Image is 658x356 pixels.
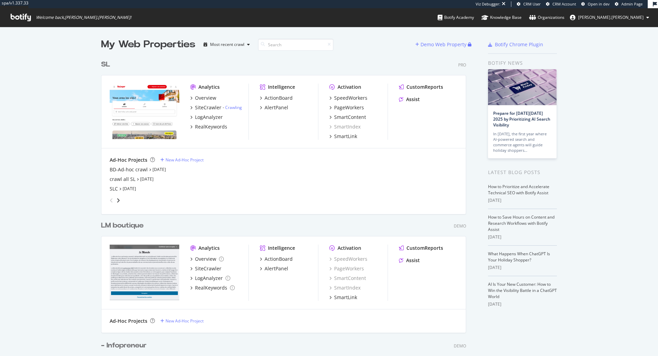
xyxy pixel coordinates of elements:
[110,166,148,173] a: BD-Ad-hoc crawl
[488,234,557,240] div: [DATE]
[265,95,293,101] div: ActionBoard
[190,114,223,121] a: LogAnalyzer
[260,265,288,272] a: AlertPanel
[329,133,357,140] a: SmartLink
[399,84,443,90] a: CustomReports
[529,14,564,21] div: Organizations
[482,8,522,27] a: Knowledge Base
[265,265,288,272] div: AlertPanel
[110,318,147,324] div: Ad-Hoc Projects
[268,245,295,251] div: Intelligence
[195,256,216,262] div: Overview
[334,95,367,101] div: SpeedWorkers
[334,104,364,111] div: PageWorkers
[415,41,468,47] a: Demo Web Property
[488,251,550,263] a: What Happens When ChatGPT Is Your Holiday Shopper?
[399,257,420,264] a: Assist
[329,114,366,121] a: SmartContent
[225,105,242,110] a: Crawling
[195,114,223,121] div: LogAnalyzer
[110,185,118,192] div: SLC
[406,257,420,264] div: Assist
[329,294,357,301] a: SmartLink
[265,256,293,262] div: ActionBoard
[329,256,367,262] a: SpeedWorkers
[195,95,216,101] div: Overview
[195,104,221,111] div: SiteCrawler
[552,1,576,7] span: CRM Account
[329,95,367,101] a: SpeedWorkers
[338,84,361,90] div: Activation
[517,1,541,7] a: CRM User
[488,197,557,204] div: [DATE]
[190,123,227,130] a: RealKeywords
[438,14,474,21] div: Botify Academy
[334,133,357,140] div: SmartLink
[210,42,244,47] div: Most recent crawl
[195,123,227,130] div: RealKeywords
[488,184,549,196] a: How to Prioritize and Accelerate Technical SEO with Botify Assist
[110,245,179,300] img: - JA
[488,41,543,48] a: Botify Chrome Plugin
[488,69,557,105] img: Prepare for Black Friday 2025 by Prioritizing AI Search Visibility
[160,157,204,163] a: New Ad-Hoc Project
[329,123,361,130] a: SmartIndex
[166,157,204,163] div: New Ad-Hoc Project
[454,223,466,229] div: Demo
[438,8,474,27] a: Botify Academy
[523,1,541,7] span: CRM User
[110,157,147,163] div: Ad-Hoc Projects
[406,84,443,90] div: CustomReports
[529,8,564,27] a: Organizations
[399,245,443,251] a: CustomReports
[454,343,466,349] div: Demo
[406,96,420,103] div: Assist
[329,284,361,291] a: SmartIndex
[190,256,224,262] a: Overview
[268,84,295,90] div: Intelligence
[406,245,443,251] div: CustomReports
[329,265,364,272] div: PageWorkers
[101,221,146,231] a: LM boutique
[140,176,154,182] a: [DATE]
[101,221,144,231] div: LM boutique
[338,245,361,251] div: Activation
[101,341,149,351] a: - Infopreneur
[546,1,576,7] a: CRM Account
[101,341,147,351] div: - Infopreneur
[110,84,179,139] img: seloger.com
[488,214,555,232] a: How to Save Hours on Content and Research Workflows with Botify Assist
[201,39,253,50] button: Most recent crawl
[329,275,366,282] a: SmartContent
[190,95,216,101] a: Overview
[329,104,364,111] a: PageWorkers
[198,84,220,90] div: Analytics
[160,318,204,324] a: New Ad-Hoc Project
[190,284,235,291] a: RealKeywords
[621,1,643,7] span: Admin Page
[260,256,293,262] a: ActionBoard
[421,41,466,48] div: Demo Web Property
[260,95,293,101] a: ActionBoard
[110,176,135,183] div: crawl all SL
[166,318,204,324] div: New Ad-Hoc Project
[260,104,288,111] a: AlertPanel
[101,60,113,70] a: SL
[334,114,366,121] div: SmartContent
[101,60,110,70] div: SL
[415,39,468,50] button: Demo Web Property
[195,265,221,272] div: SiteCrawler
[36,15,131,20] span: Welcome back, [PERSON_NAME].[PERSON_NAME] !
[458,62,466,68] div: Pro
[190,104,242,111] a: SiteCrawler- Crawling
[495,41,543,48] div: Botify Chrome Plugin
[334,294,357,301] div: SmartLink
[258,39,333,51] input: Search
[195,275,223,282] div: LogAnalyzer
[493,110,550,128] a: Prepare for [DATE][DATE] 2025 by Prioritizing AI Search Visibility
[488,169,557,176] div: Latest Blog Posts
[153,167,166,172] a: [DATE]
[195,284,227,291] div: RealKeywords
